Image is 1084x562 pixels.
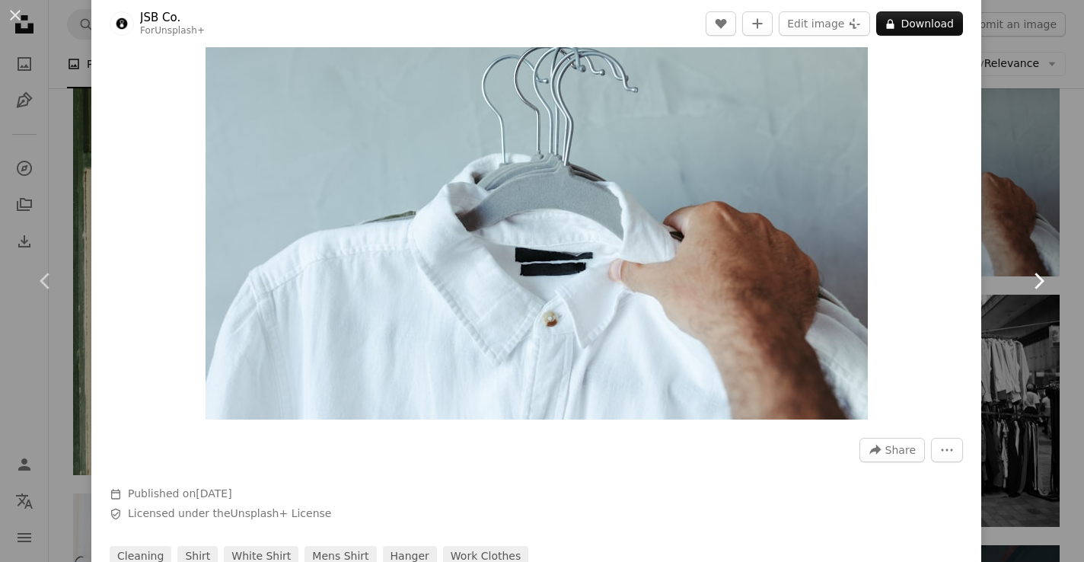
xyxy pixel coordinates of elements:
[876,11,963,36] button: Download
[993,208,1084,354] a: Next
[155,25,205,36] a: Unsplash+
[140,25,205,37] div: For
[196,487,231,500] time: March 8, 2023 at 4:24:20 AM PST
[140,10,205,25] a: JSB Co.
[885,439,916,461] span: Share
[779,11,870,36] button: Edit image
[110,11,134,36] img: Go to JSB Co.'s profile
[931,438,963,462] button: More Actions
[128,506,331,522] span: Licensed under the
[706,11,736,36] button: Like
[859,438,925,462] button: Share this image
[742,11,773,36] button: Add to Collection
[231,507,332,519] a: Unsplash+ License
[128,487,232,500] span: Published on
